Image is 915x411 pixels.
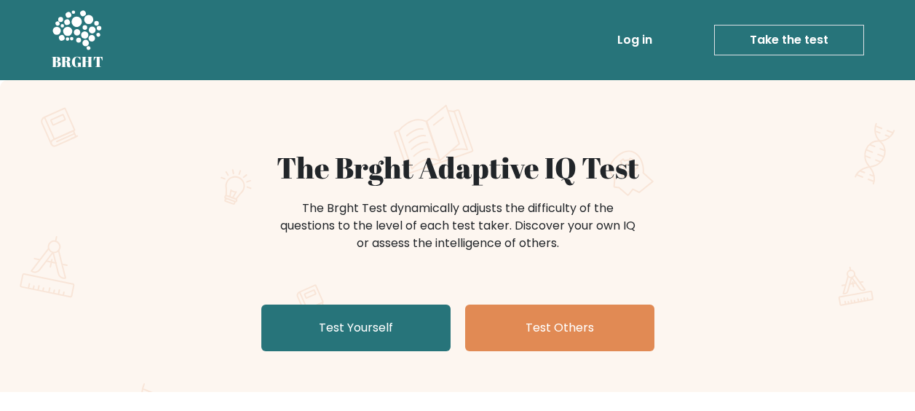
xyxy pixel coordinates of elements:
a: Test Yourself [261,305,451,351]
a: Log in [611,26,658,55]
h5: BRGHT [52,53,104,71]
h1: The Brght Adaptive IQ Test [103,150,813,185]
a: BRGHT [52,6,104,74]
a: Test Others [465,305,654,351]
div: The Brght Test dynamically adjusts the difficulty of the questions to the level of each test take... [276,200,640,252]
a: Take the test [714,25,864,55]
